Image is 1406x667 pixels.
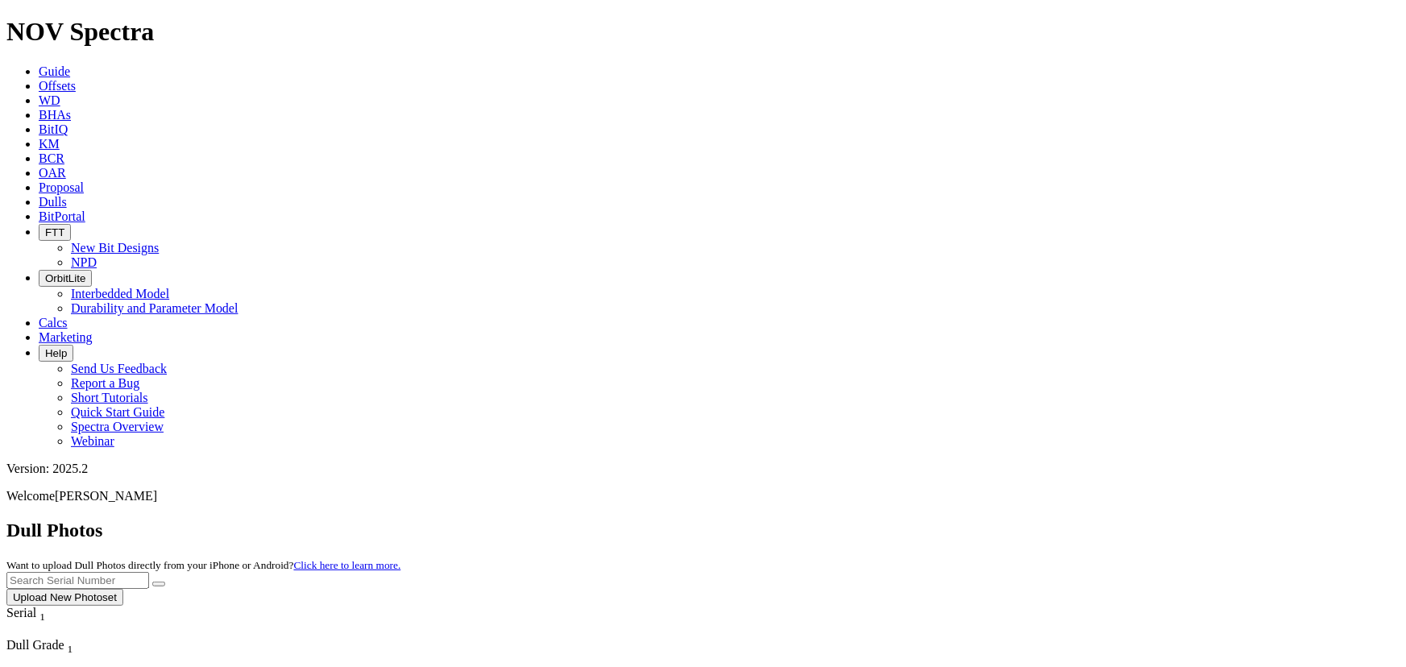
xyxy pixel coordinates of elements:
[6,572,149,589] input: Search Serial Number
[71,391,148,404] a: Short Tutorials
[6,623,75,638] div: Column Menu
[39,137,60,151] a: KM
[6,606,36,619] span: Serial
[71,287,169,300] a: Interbedded Model
[55,489,157,503] span: [PERSON_NAME]
[6,638,119,656] div: Dull Grade Sort None
[39,64,70,78] a: Guide
[294,559,401,571] a: Click here to learn more.
[39,195,67,209] a: Dulls
[6,462,1400,476] div: Version: 2025.2
[71,434,114,448] a: Webinar
[39,611,45,623] sub: 1
[45,226,64,238] span: FTT
[39,122,68,136] a: BitIQ
[39,209,85,223] a: BitPortal
[39,606,45,619] span: Sort None
[71,420,164,433] a: Spectra Overview
[71,241,159,255] a: New Bit Designs
[71,376,139,390] a: Report a Bug
[39,108,71,122] a: BHAs
[6,606,75,638] div: Sort None
[71,255,97,269] a: NPD
[6,589,123,606] button: Upload New Photoset
[39,93,60,107] a: WD
[6,606,75,623] div: Serial Sort None
[71,301,238,315] a: Durability and Parameter Model
[39,180,84,194] a: Proposal
[39,79,76,93] a: Offsets
[39,224,71,241] button: FTT
[71,405,164,419] a: Quick Start Guide
[39,330,93,344] a: Marketing
[6,489,1400,503] p: Welcome
[45,347,67,359] span: Help
[6,559,400,571] small: Want to upload Dull Photos directly from your iPhone or Android?
[68,638,73,652] span: Sort None
[45,272,85,284] span: OrbitLite
[6,638,64,652] span: Dull Grade
[39,270,92,287] button: OrbitLite
[6,17,1400,47] h1: NOV Spectra
[68,643,73,655] sub: 1
[39,345,73,362] button: Help
[39,166,66,180] a: OAR
[6,520,1400,541] h2: Dull Photos
[39,151,64,165] a: BCR
[71,362,167,375] a: Send Us Feedback
[39,316,68,329] a: Calcs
